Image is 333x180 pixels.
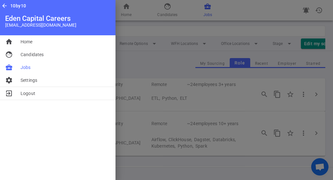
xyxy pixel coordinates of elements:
span: Logout [21,90,35,97]
span: Home [21,39,33,45]
span: exit_to_app [5,90,13,97]
span: Candidates [21,51,44,58]
span: arrow_back [1,3,8,9]
span: settings [5,76,13,84]
span: Settings [21,77,37,83]
span: Jobs [21,64,31,71]
span: business_center [5,64,13,71]
span: home [5,38,13,46]
span: face [5,51,13,58]
div: Eden Capital Careers [5,14,110,22]
div: [EMAIL_ADDRESS][DOMAIN_NAME] [5,22,110,28]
